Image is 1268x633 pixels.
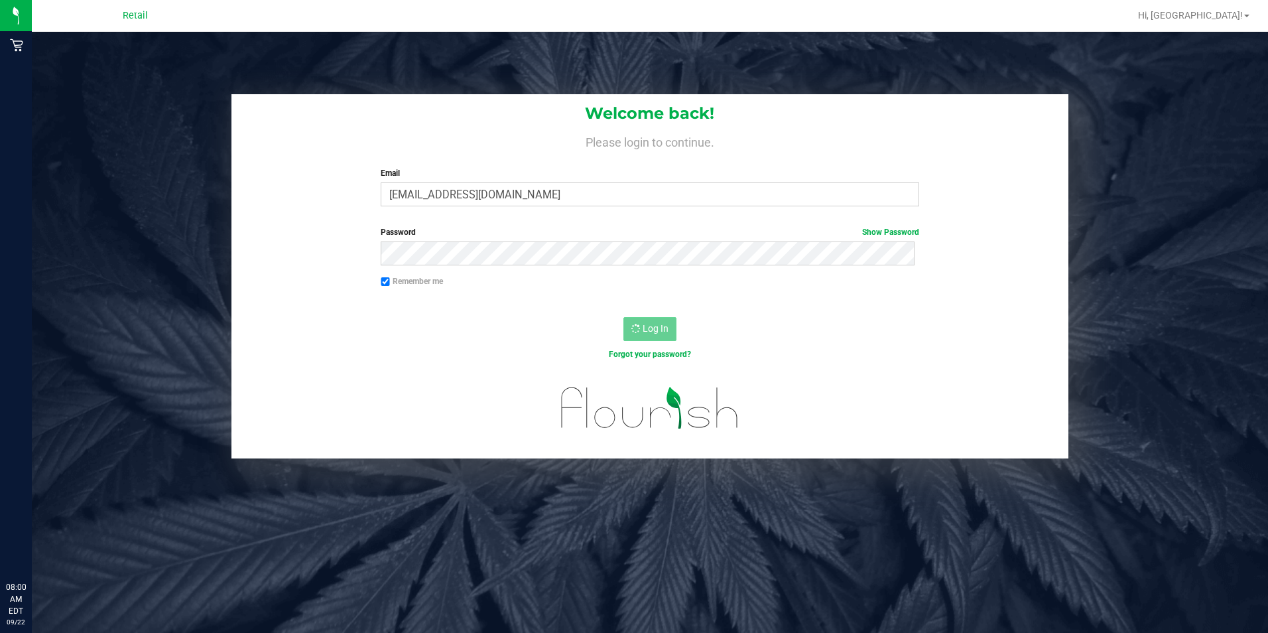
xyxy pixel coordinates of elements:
span: Password [381,228,416,237]
span: Retail [123,10,148,21]
label: Email [381,167,919,179]
p: 09/22 [6,617,26,627]
a: Forgot your password? [609,350,691,359]
label: Remember me [381,275,443,287]
img: flourish_logo.svg [545,374,755,442]
h1: Welcome back! [231,105,1069,122]
inline-svg: Retail [10,38,23,52]
a: Show Password [862,228,919,237]
h4: Please login to continue. [231,133,1069,149]
input: Remember me [381,277,390,287]
button: Log In [623,317,676,341]
span: Hi, [GEOGRAPHIC_DATA]! [1138,10,1243,21]
span: Log In [643,323,668,334]
p: 08:00 AM EDT [6,581,26,617]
